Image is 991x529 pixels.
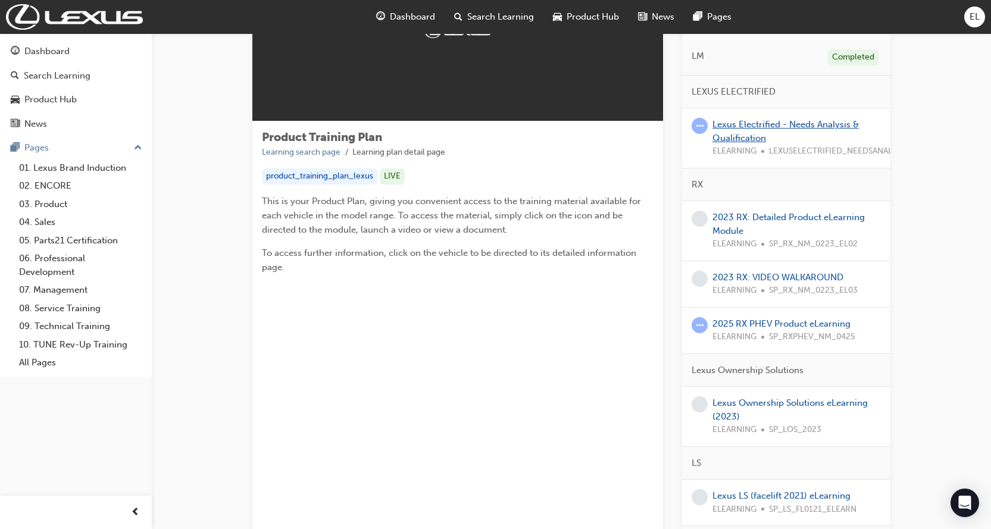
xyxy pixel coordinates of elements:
span: search-icon [454,10,462,24]
span: This is your Product Plan, giving you convenient access to the training material available for ea... [262,196,643,235]
span: car-icon [553,10,562,24]
span: SP_RX_NM_0223_EL02 [769,237,858,251]
span: Lexus Ownership Solutions [692,364,804,377]
span: Product Training Plan [262,130,382,144]
a: guage-iconDashboard [367,5,445,29]
span: ELEARNING [712,423,756,437]
span: SP_RXPHEV_NM_0425 [769,330,855,344]
span: learningRecordVerb_ATTEMPT-icon [692,118,708,134]
span: Product Hub [567,10,619,24]
span: learningRecordVerb_NONE-icon [692,489,708,505]
a: pages-iconPages [684,5,741,29]
span: up-icon [134,140,142,156]
button: EL [964,7,985,27]
span: learningRecordVerb_NONE-icon [692,211,708,227]
div: Search Learning [24,69,90,83]
span: pages-icon [11,143,20,154]
div: Dashboard [24,45,70,58]
a: Search Learning [5,65,147,87]
a: car-iconProduct Hub [543,5,629,29]
span: learningRecordVerb_ATTEMPT-icon [692,317,708,333]
span: ELEARNING [712,284,756,298]
div: Product Hub [24,93,77,107]
span: pages-icon [693,10,702,24]
div: Pages [24,141,49,155]
a: Lexus LS (facelift 2021) eLearning [712,490,851,501]
span: Search Learning [467,10,534,24]
span: LEXUSELECTRIFIED_NEEDSANALYSIS [769,145,907,158]
span: LM [692,49,704,63]
span: SP_LOS_2023 [769,423,821,437]
button: DashboardSearch LearningProduct HubNews [5,38,147,137]
a: Learning search page [262,147,340,157]
span: guage-icon [11,46,20,57]
span: SP_RX_NM_0223_EL03 [769,284,858,298]
span: guage-icon [376,10,385,24]
a: 2023 RX: Detailed Product eLearning Module [712,212,865,236]
a: 03. Product [14,195,147,214]
span: EL [970,10,980,24]
div: product_training_plan_lexus [262,168,377,184]
div: Completed [828,49,879,65]
span: learningRecordVerb_NONE-icon [692,396,708,412]
span: ELEARNING [712,237,756,251]
a: Dashboard [5,40,147,62]
button: Pages [5,137,147,159]
div: Open Intercom Messenger [951,489,979,517]
span: LS [692,456,701,470]
a: 06. Professional Development [14,249,147,281]
a: Lexus Ownership Solutions eLearning (2023) [712,397,868,422]
a: news-iconNews [629,5,684,29]
span: SP_LS_FL0121_ELEARN [769,503,856,517]
img: Trak [6,4,143,30]
a: Lexus Electrified - Needs Analysis & Qualification [712,119,859,143]
a: 05. Parts21 Certification [14,231,147,250]
span: car-icon [11,95,20,105]
span: news-icon [11,119,20,130]
span: RX [692,178,703,192]
span: search-icon [11,71,19,82]
span: To access further information, click on the vehicle to be directed to its detailed information page. [262,248,639,273]
span: News [652,10,674,24]
span: ELEARNING [712,145,756,158]
a: search-iconSearch Learning [445,5,543,29]
div: News [24,117,47,131]
a: 02. ENCORE [14,177,147,195]
a: 2025 RX PHEV Product eLearning [712,318,851,329]
span: news-icon [638,10,647,24]
span: ELEARNING [712,330,756,344]
a: 04. Sales [14,213,147,231]
span: prev-icon [131,505,140,520]
a: All Pages [14,353,147,372]
a: News [5,113,147,135]
span: learningRecordVerb_NONE-icon [692,271,708,287]
a: 2023 RX: VIDEO WALKAROUND [712,272,843,283]
a: 08. Service Training [14,299,147,318]
a: Product Hub [5,89,147,111]
div: LIVE [380,168,405,184]
li: Learning plan detail page [352,146,445,159]
a: 07. Management [14,281,147,299]
span: LEXUS ELECTRIFIED [692,85,776,99]
a: 09. Technical Training [14,317,147,336]
span: Pages [707,10,731,24]
a: 10. TUNE Rev-Up Training [14,336,147,354]
span: ELEARNING [712,503,756,517]
span: Dashboard [390,10,435,24]
a: 01. Lexus Brand Induction [14,159,147,177]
